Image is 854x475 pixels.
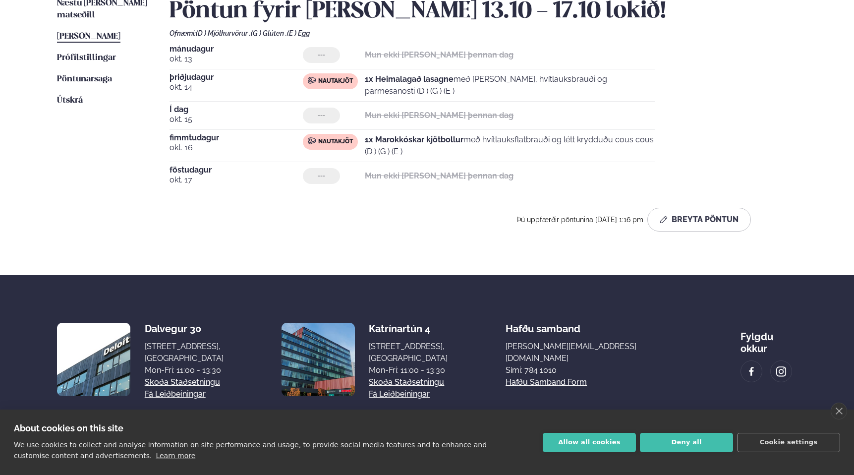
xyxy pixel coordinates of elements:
span: þriðjudagur [170,73,303,81]
a: Pöntunarsaga [57,73,112,85]
span: [PERSON_NAME] [57,32,120,41]
span: --- [318,172,325,180]
span: (E ) Egg [287,29,310,37]
div: Mon-Fri: 11:00 - 13:30 [369,364,448,376]
span: Þú uppfærðir pöntunina [DATE] 1:16 pm [517,216,643,224]
div: Katrínartún 4 [369,323,448,335]
p: með [PERSON_NAME], hvítlauksbrauði og parmesanosti (D ) (G ) (E ) [365,73,655,97]
a: image alt [771,361,792,382]
strong: Mun ekki [PERSON_NAME] þennan dag [365,111,513,120]
a: Fá leiðbeiningar [145,388,206,400]
img: image alt [746,366,757,377]
a: image alt [741,361,762,382]
button: Cookie settings [737,433,840,452]
span: fimmtudagur [170,134,303,142]
p: með hvítlauksflatbrauði og létt krydduðu cous cous (D ) (G ) (E ) [365,134,655,158]
span: föstudagur [170,166,303,174]
span: okt. 17 [170,174,303,186]
a: Skoða staðsetningu [369,376,444,388]
span: (D ) Mjólkurvörur , [196,29,251,37]
strong: 1x Marokkóskar kjötbollur [365,135,463,144]
span: (G ) Glúten , [251,29,287,37]
a: close [831,403,847,419]
img: beef.svg [308,137,316,145]
p: Sími: 784 1010 [506,364,683,376]
span: okt. 13 [170,53,303,65]
button: Breyta Pöntun [647,208,751,232]
span: --- [318,112,325,119]
img: image alt [57,323,130,396]
div: [STREET_ADDRESS], [GEOGRAPHIC_DATA] [145,341,224,364]
span: Nautakjöt [318,138,353,146]
strong: Mun ekki [PERSON_NAME] þennan dag [365,50,513,59]
span: Pöntunarsaga [57,75,112,83]
span: Í dag [170,106,303,114]
span: Nautakjöt [318,77,353,85]
span: okt. 14 [170,81,303,93]
a: [PERSON_NAME][EMAIL_ADDRESS][DOMAIN_NAME] [506,341,683,364]
img: beef.svg [308,76,316,84]
span: Hafðu samband [506,315,580,335]
a: Prófílstillingar [57,52,116,64]
button: Deny all [640,433,733,452]
strong: Mun ekki [PERSON_NAME] þennan dag [365,171,513,180]
span: Prófílstillingar [57,54,116,62]
button: Allow all cookies [543,433,636,452]
p: We use cookies to collect and analyse information on site performance and usage, to provide socia... [14,441,487,460]
span: --- [318,51,325,59]
strong: 1x Heimalagað lasagne [365,74,454,84]
div: Fylgdu okkur [740,323,797,355]
img: image alt [282,323,355,396]
div: Mon-Fri: 11:00 - 13:30 [145,364,224,376]
a: Útskrá [57,95,83,107]
span: okt. 16 [170,142,303,154]
div: Ofnæmi: [170,29,797,37]
a: Fá leiðbeiningar [369,388,430,400]
div: Dalvegur 30 [145,323,224,335]
a: [PERSON_NAME] [57,31,120,43]
strong: About cookies on this site [14,423,123,433]
a: Skoða staðsetningu [145,376,220,388]
a: Learn more [156,452,195,460]
span: mánudagur [170,45,303,53]
div: [STREET_ADDRESS], [GEOGRAPHIC_DATA] [369,341,448,364]
img: image alt [776,366,787,377]
span: Útskrá [57,96,83,105]
span: okt. 15 [170,114,303,125]
a: Hafðu samband form [506,376,587,388]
